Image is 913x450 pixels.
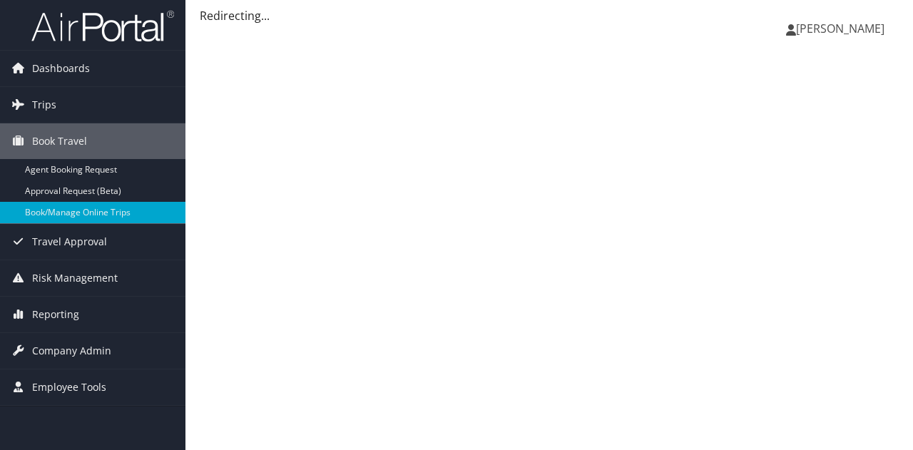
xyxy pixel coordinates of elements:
[786,7,899,50] a: [PERSON_NAME]
[200,7,899,24] div: Redirecting...
[32,369,106,405] span: Employee Tools
[31,9,174,43] img: airportal-logo.png
[32,224,107,260] span: Travel Approval
[32,51,90,86] span: Dashboards
[32,333,111,369] span: Company Admin
[32,297,79,332] span: Reporting
[32,260,118,296] span: Risk Management
[796,21,884,36] span: [PERSON_NAME]
[32,87,56,123] span: Trips
[32,123,87,159] span: Book Travel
